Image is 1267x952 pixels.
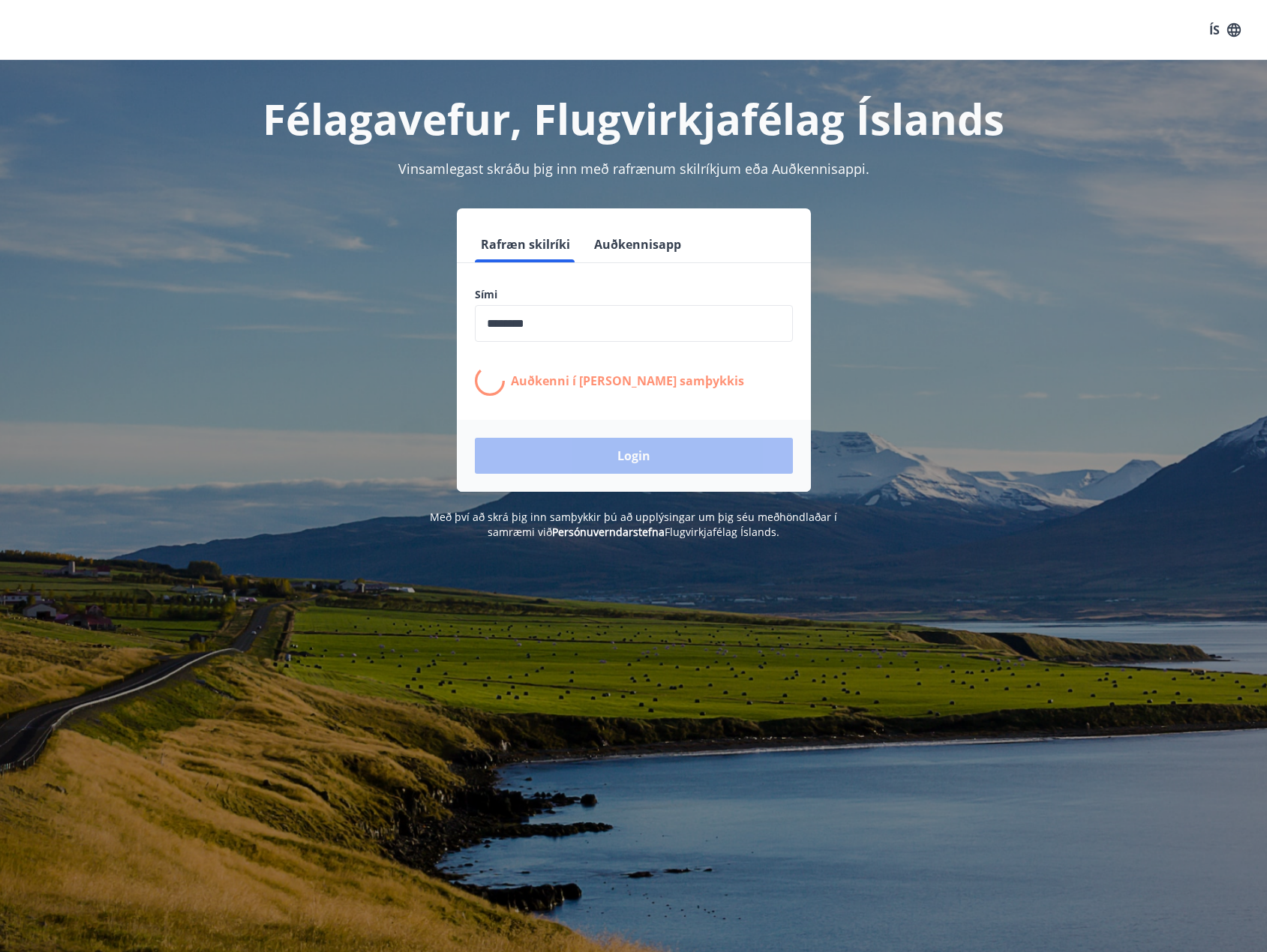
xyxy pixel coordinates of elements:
[588,226,687,262] button: Auðkennisapp
[475,226,576,262] button: Rafræn skilríki
[430,510,837,539] span: Með því að skrá þig inn samþykkir þú að upplýsingar um þig séu meðhöndlaðar í samræmi við Flugvir...
[511,373,744,389] p: Auðkenni í [PERSON_NAME] samþykkis
[1201,16,1249,43] button: ÍS
[475,287,793,302] label: Sími
[552,525,665,539] a: Persónuverndarstefna
[398,160,869,178] span: Vinsamlegast skráðu þig inn með rafrænum skilríkjum eða Auðkennisappi.
[112,90,1156,147] h1: Félagavefur, Flugvirkjafélag Íslands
